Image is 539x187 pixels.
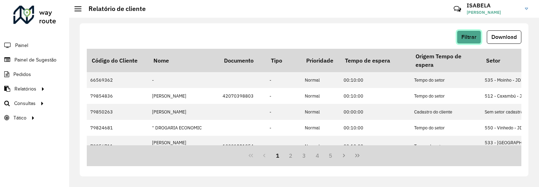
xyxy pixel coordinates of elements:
a: Contato Rápido [450,1,465,17]
td: Normal [301,136,340,156]
th: Documento [219,49,266,72]
button: 3 [297,149,311,162]
td: 79854836 [87,88,149,104]
td: Tempo do setor [411,120,481,136]
td: Normal [301,120,340,136]
td: - [266,72,301,88]
button: Filtrar [457,30,481,44]
th: Código do Cliente [87,49,149,72]
td: 79824681 [87,120,149,136]
button: 2 [284,149,297,162]
span: Download [491,34,517,40]
td: '' DROGARIA ECONOMIC [149,120,219,136]
button: 1 [271,149,284,162]
td: - [266,88,301,104]
span: Painel de Sugestão [14,56,56,64]
span: [PERSON_NAME] [467,9,520,16]
span: Consultas [14,100,36,107]
td: Normal [301,104,340,120]
td: 00:10:00 [340,120,411,136]
td: 00:10:00 [340,88,411,104]
button: Next Page [337,149,351,162]
h3: ISABELA [467,2,520,9]
button: Download [487,30,521,44]
td: 79850263 [87,104,149,120]
td: [PERSON_NAME] [149,104,219,120]
button: Last Page [351,149,364,162]
td: Normal [301,72,340,88]
span: Filtrar [461,34,477,40]
th: Nome [149,49,219,72]
th: Tempo de espera [340,49,411,72]
td: - [266,104,301,120]
td: Cadastro do cliente [411,104,481,120]
td: 10091221854 [219,136,266,156]
span: Relatórios [14,85,36,93]
td: Tempo do setor [411,136,481,156]
td: [PERSON_NAME] [PERSON_NAME] [149,136,219,156]
button: 5 [324,149,338,162]
span: Painel [15,42,28,49]
button: 4 [311,149,324,162]
td: Tempo do setor [411,72,481,88]
th: Origem Tempo de espera [411,49,481,72]
td: 00:10:00 [340,136,411,156]
td: - [266,120,301,136]
th: Prioridade [301,49,340,72]
td: 42070398803 [219,88,266,104]
td: [PERSON_NAME] [149,88,219,104]
td: Normal [301,88,340,104]
span: Pedidos [13,71,31,78]
td: 00:00:00 [340,104,411,120]
td: Tempo do setor [411,88,481,104]
span: Tático [13,114,26,122]
td: 00:10:00 [340,72,411,88]
td: - [266,136,301,156]
th: Tipo [266,49,301,72]
h2: Relatório de cliente [81,5,146,13]
td: - [149,72,219,88]
td: 79856711 [87,136,149,156]
td: 66569362 [87,72,149,88]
